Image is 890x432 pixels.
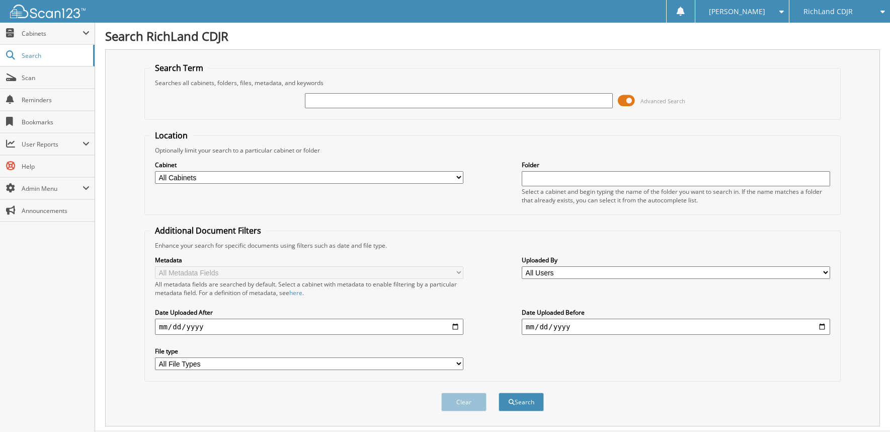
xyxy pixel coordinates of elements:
[155,347,463,355] label: File type
[150,79,835,87] div: Searches all cabinets, folders, files, metadata, and keywords
[22,162,90,171] span: Help
[10,5,86,18] img: scan123-logo-white.svg
[22,206,90,215] span: Announcements
[803,9,853,15] span: RichLand CDJR
[150,62,208,74] legend: Search Term
[499,393,544,411] button: Search
[289,289,302,297] a: here
[155,280,463,297] div: All metadata fields are searched by default. Select a cabinet with metadata to enable filtering b...
[522,308,830,317] label: Date Uploaded Before
[105,28,880,44] h1: Search RichLand CDJR
[709,9,765,15] span: [PERSON_NAME]
[22,29,83,38] span: Cabinets
[22,118,90,126] span: Bookmarks
[155,319,463,335] input: start
[155,161,463,169] label: Cabinet
[150,241,835,250] div: Enhance your search for specific documents using filters such as date and file type.
[150,225,266,236] legend: Additional Document Filters
[441,393,487,411] button: Clear
[522,256,830,264] label: Uploaded By
[522,161,830,169] label: Folder
[155,308,463,317] label: Date Uploaded After
[640,97,685,105] span: Advanced Search
[22,184,83,193] span: Admin Menu
[150,130,193,141] legend: Location
[22,74,90,82] span: Scan
[22,140,83,149] span: User Reports
[522,319,830,335] input: end
[22,51,88,60] span: Search
[22,96,90,104] span: Reminders
[155,256,463,264] label: Metadata
[150,146,835,155] div: Optionally limit your search to a particular cabinet or folder
[522,187,830,204] div: Select a cabinet and begin typing the name of the folder you want to search in. If the name match...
